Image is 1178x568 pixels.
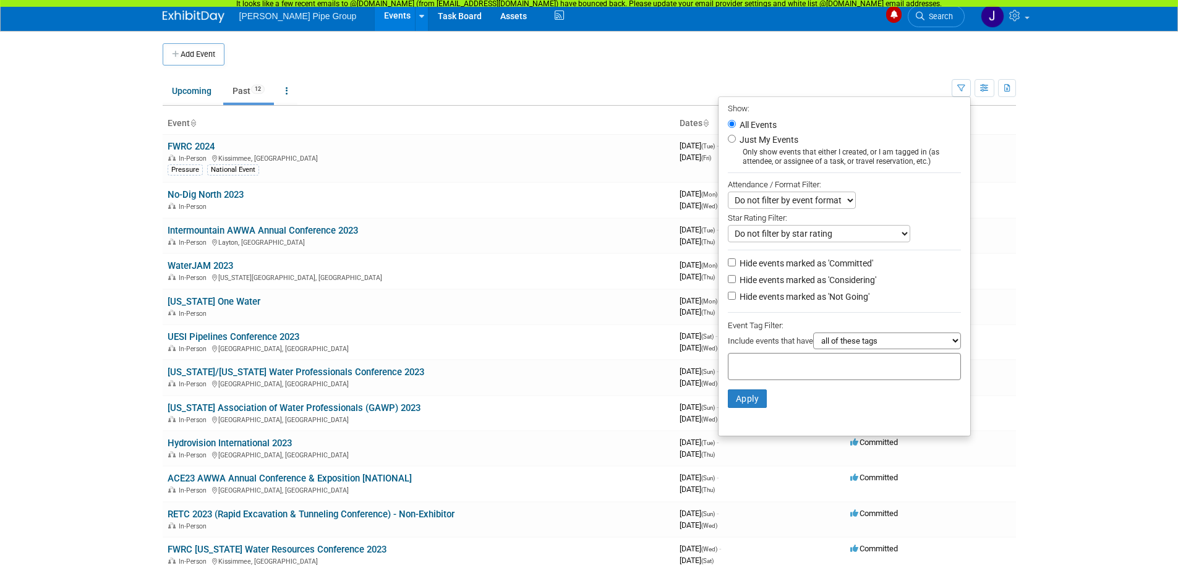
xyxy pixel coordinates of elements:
a: RETC 2023 (Rapid Excavation & Tunneling Conference) - Non-Exhibitor [168,509,455,520]
span: Committed [850,473,898,482]
span: - [715,331,717,341]
a: Past12 [223,79,274,103]
span: [DATE] [680,307,715,316]
img: ExhibitDay [163,11,224,23]
a: Intermountain AWWA Annual Conference 2023 [168,225,358,236]
span: [DATE] [680,544,721,553]
span: [DATE] [680,141,719,150]
span: (Thu) [701,486,715,493]
div: Layton, [GEOGRAPHIC_DATA] [168,237,670,247]
img: Jennifer Monk [981,4,1004,28]
div: [GEOGRAPHIC_DATA], [GEOGRAPHIC_DATA] [168,485,670,494]
span: [DATE] [680,473,719,482]
div: National Event [207,164,259,176]
span: [DATE] [680,331,717,341]
span: - [717,225,719,234]
span: (Wed) [701,546,717,553]
span: In-Person [179,486,210,494]
span: (Mon) [701,191,717,198]
span: [DATE] [680,367,719,376]
span: In-Person [179,380,210,388]
span: (Sun) [701,368,715,375]
span: [DATE] [680,402,719,412]
span: [DATE] [680,485,715,494]
div: [US_STATE][GEOGRAPHIC_DATA], [GEOGRAPHIC_DATA] [168,272,670,282]
div: [GEOGRAPHIC_DATA], [GEOGRAPHIC_DATA] [168,378,670,388]
a: No-Dig North 2023 [168,189,244,200]
span: [DATE] [680,272,715,281]
img: In-Person Event [168,486,176,493]
span: In-Person [179,522,210,530]
span: (Sun) [701,404,715,411]
label: Hide events marked as 'Considering' [737,274,876,286]
div: [GEOGRAPHIC_DATA], [GEOGRAPHIC_DATA] [168,449,670,459]
div: Include events that have [728,333,961,353]
span: [DATE] [680,438,719,447]
a: FWRC 2024 [168,141,215,152]
span: (Sun) [701,475,715,481]
span: In-Person [179,416,210,424]
span: - [717,367,719,376]
div: Event Tag Filter: [728,318,961,333]
div: Star Rating Filter: [728,209,961,225]
th: Dates [675,113,845,134]
span: (Thu) [701,239,715,245]
span: [DATE] [680,509,719,518]
div: Pressure [168,164,203,176]
span: - [717,402,719,412]
span: Committed [850,544,898,553]
span: In-Person [179,310,210,318]
a: Upcoming [163,79,221,103]
div: [GEOGRAPHIC_DATA], [GEOGRAPHIC_DATA] [168,414,670,424]
a: [US_STATE] Association of Water Professionals (GAWP) 2023 [168,402,420,413]
a: ACE23 AWWA Annual Conference & Exposition [NATIONAL] [168,473,412,484]
span: (Thu) [701,274,715,281]
span: (Wed) [701,522,717,529]
div: Show: [728,100,961,116]
span: [DATE] [680,343,717,352]
img: In-Person Event [168,274,176,280]
span: - [717,141,719,150]
a: [US_STATE] One Water [168,296,260,307]
a: [US_STATE]/[US_STATE] Water Professionals Conference 2023 [168,367,424,378]
span: - [717,473,719,482]
a: Sort by Event Name [190,118,196,128]
span: (Mon) [701,298,717,305]
div: Kissimmee, [GEOGRAPHIC_DATA] [168,556,670,566]
span: [DATE] [680,520,717,530]
span: [DATE] [680,556,714,565]
a: WaterJAM 2023 [168,260,233,271]
span: (Tue) [701,227,715,234]
span: (Mon) [701,262,717,269]
img: In-Person Event [168,239,176,245]
span: - [717,438,719,447]
span: Committed [850,509,898,518]
span: In-Person [179,239,210,247]
img: In-Person Event [168,522,176,528]
a: Search [908,6,965,27]
button: Add Event [163,43,224,66]
img: In-Person Event [168,380,176,386]
span: In-Person [179,451,210,459]
label: Hide events marked as 'Not Going' [737,290,869,303]
div: [GEOGRAPHIC_DATA], [GEOGRAPHIC_DATA] [168,343,670,353]
label: Hide events marked as 'Committed' [737,257,873,269]
span: [DATE] [680,296,721,305]
span: (Wed) [701,345,717,352]
img: In-Person Event [168,345,176,351]
span: Search [924,12,953,21]
a: Sort by Start Date [702,118,709,128]
span: [DATE] [680,225,719,234]
span: In-Person [179,274,210,282]
span: 12 [251,85,265,94]
label: Just My Events [737,134,798,146]
button: Apply [728,389,767,408]
span: [PERSON_NAME] Pipe Group [239,11,357,21]
img: In-Person Event [168,416,176,422]
span: [DATE] [680,378,717,388]
label: All Events [737,121,777,129]
span: - [719,544,721,553]
span: Committed [850,438,898,447]
a: UESI Pipelines Conference 2023 [168,331,299,342]
span: [DATE] [680,189,721,198]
